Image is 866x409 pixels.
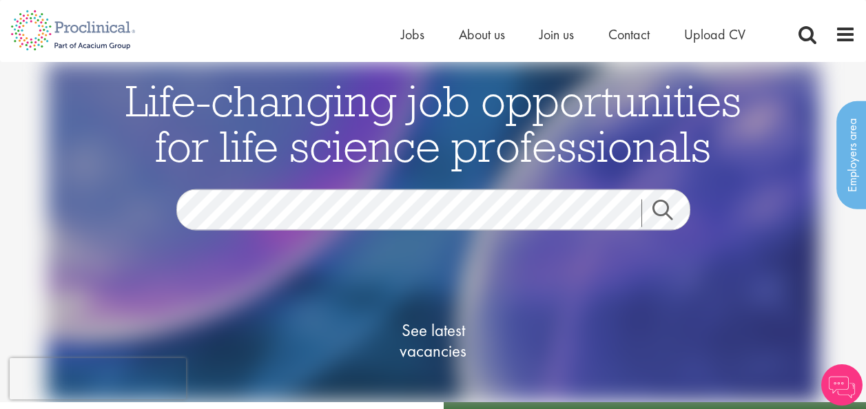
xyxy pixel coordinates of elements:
a: Jobs [401,25,424,43]
a: About us [459,25,505,43]
a: Upload CV [684,25,745,43]
span: See latest vacancies [364,319,502,361]
a: Join us [539,25,574,43]
img: candidate home [46,62,819,402]
span: Life-changing job opportunities for life science professionals [125,72,741,173]
img: Chatbot [821,364,863,406]
a: Contact [608,25,650,43]
a: Job search submit button [641,199,701,227]
iframe: reCAPTCHA [10,358,186,399]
